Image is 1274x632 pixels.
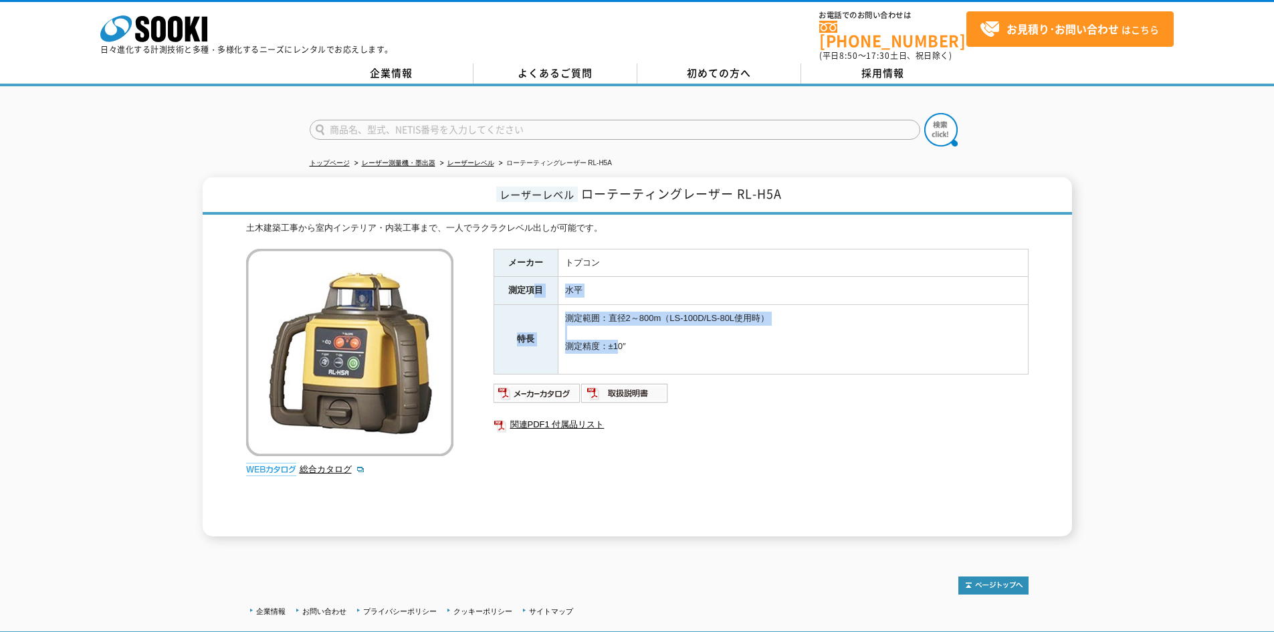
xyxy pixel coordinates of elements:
a: レーザー測量機・墨出器 [362,159,435,167]
td: トプコン [558,249,1028,277]
p: 日々進化する計測技術と多種・多様化するニーズにレンタルでお応えします。 [100,45,393,54]
a: レーザーレベル [447,159,494,167]
span: 8:50 [839,49,858,62]
a: よくあるご質問 [473,64,637,84]
span: レーザーレベル [496,187,578,202]
span: (平日 ～ 土日、祝日除く) [819,49,952,62]
a: プライバシーポリシー [363,607,437,615]
td: 測定範囲：直径2～800m（LS-100D/LS-80L使用時） 測定精度：±10″ [558,305,1028,375]
a: 企業情報 [256,607,286,615]
input: 商品名、型式、NETIS番号を入力してください [310,120,920,140]
span: 初めての方へ [687,66,751,80]
a: 初めての方へ [637,64,801,84]
a: [PHONE_NUMBER] [819,21,966,48]
img: メーカーカタログ [494,383,581,404]
a: トップページ [310,159,350,167]
img: 取扱説明書 [581,383,669,404]
strong: お見積り･お問い合わせ [1006,21,1119,37]
span: ローテーティングレーザー RL-H5A [581,185,782,203]
a: お見積り･お問い合わせはこちら [966,11,1174,47]
a: メーカーカタログ [494,392,581,402]
a: 採用情報 [801,64,965,84]
img: ローテーティングレーザー RL-H5A [246,249,453,456]
a: 取扱説明書 [581,392,669,402]
th: 測定項目 [494,277,558,305]
img: トップページへ [958,576,1029,595]
a: お問い合わせ [302,607,346,615]
a: サイトマップ [529,607,573,615]
li: ローテーティングレーザー RL-H5A [496,156,612,171]
span: お電話でのお問い合わせは [819,11,966,19]
img: webカタログ [246,463,296,476]
a: 関連PDF1 付属品リスト [494,416,1029,433]
a: 総合カタログ [300,464,365,474]
div: 土木建築工事から室内インテリア・内装工事まで、一人でラクラクレベル出しが可能です。 [246,221,1029,235]
th: 特長 [494,305,558,375]
a: 企業情報 [310,64,473,84]
td: 水平 [558,277,1028,305]
a: クッキーポリシー [453,607,512,615]
span: はこちら [980,19,1159,39]
span: 17:30 [866,49,890,62]
img: btn_search.png [924,113,958,146]
th: メーカー [494,249,558,277]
